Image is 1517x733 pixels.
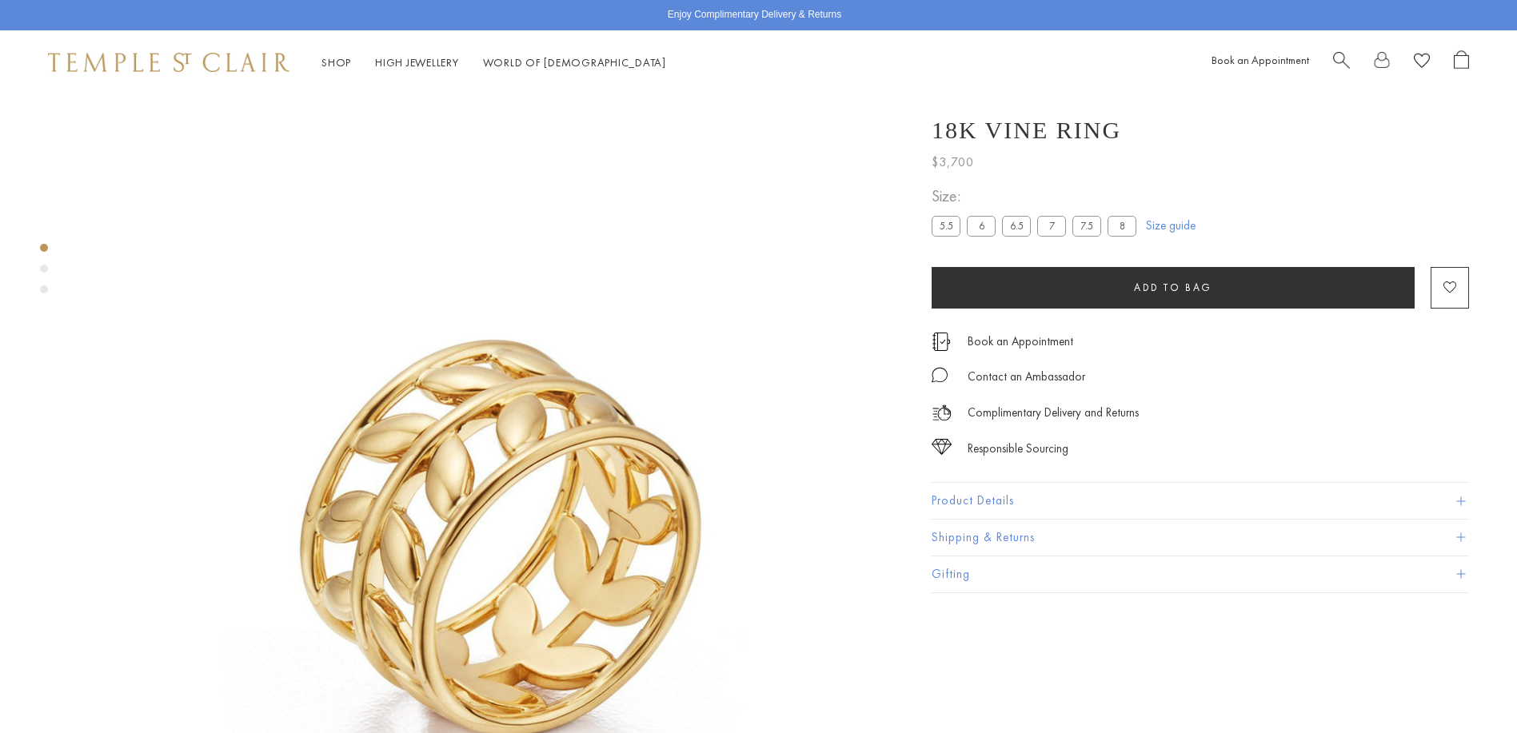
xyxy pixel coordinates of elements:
nav: Main navigation [321,53,666,73]
p: Enjoy Complimentary Delivery & Returns [668,7,841,23]
span: Add to bag [1134,281,1212,294]
label: 8 [1108,216,1136,236]
button: Gifting [932,556,1469,592]
img: icon_sourcing.svg [932,439,952,455]
img: icon_delivery.svg [932,403,952,423]
a: World of [DEMOGRAPHIC_DATA]World of [DEMOGRAPHIC_DATA] [483,55,666,70]
button: Shipping & Returns [932,520,1469,556]
label: 7 [1037,216,1066,236]
img: Temple St. Clair [48,53,289,72]
a: View Wishlist [1414,50,1430,75]
a: Search [1333,50,1350,75]
img: icon_appointment.svg [932,333,951,351]
a: ShopShop [321,55,351,70]
span: Size: [932,183,1143,209]
img: MessageIcon-01_2.svg [932,367,948,383]
span: $3,700 [932,152,974,173]
a: Size guide [1146,217,1196,233]
p: Complimentary Delivery and Returns [968,403,1139,423]
label: 7.5 [1072,216,1101,236]
a: High JewelleryHigh Jewellery [375,55,459,70]
label: 6 [967,216,996,236]
div: Product gallery navigation [40,240,48,306]
div: Contact an Ambassador [968,367,1085,387]
label: 5.5 [932,216,960,236]
button: Add to bag [932,267,1415,309]
iframe: Gorgias live chat messenger [1437,658,1501,717]
button: Product Details [932,483,1469,519]
a: Open Shopping Bag [1454,50,1469,75]
div: Responsible Sourcing [968,439,1068,459]
h1: 18K Vine Ring [932,117,1121,144]
a: Book an Appointment [1212,53,1309,67]
label: 6.5 [1002,216,1031,236]
a: Book an Appointment [968,333,1073,350]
